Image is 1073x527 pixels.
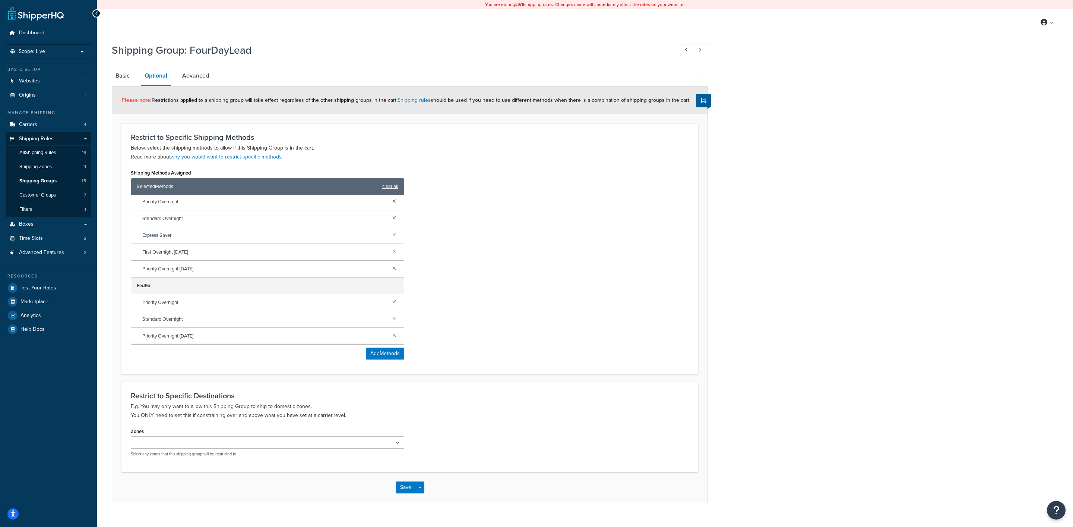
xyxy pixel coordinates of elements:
a: Advanced [178,67,213,85]
li: Customer Groups [6,188,91,202]
a: Carriers4 [6,118,91,132]
a: Websites1 [6,74,91,88]
a: Dashboard [6,26,91,40]
span: Scope: Live [19,48,45,55]
li: Advanced Features [6,246,91,260]
p: E.g. You may only want to allow this Shipping Group to ship to domestic zones. You ONLY need to s... [131,402,689,420]
a: Shipping Rules [6,132,91,146]
a: Shipping Groups15 [6,174,91,188]
span: Help Docs [20,326,45,333]
span: Carriers [19,122,37,128]
span: Express Saver [142,230,386,241]
a: Filters1 [6,203,91,216]
span: 7 [84,192,86,198]
a: Help Docs [6,323,91,336]
a: Previous Record [680,44,694,56]
strong: Please note: [121,96,152,104]
span: Marketplace [20,299,48,305]
span: Priority Overnight [DATE] [142,264,386,274]
a: Basic [112,67,133,85]
a: Time Slots2 [6,232,91,245]
span: Origins [19,92,36,98]
span: Shipping Groups [19,178,57,184]
div: Basic Setup [6,66,91,73]
span: Selected Methods [137,181,379,192]
span: Dashboard [19,30,44,36]
span: Websites [19,78,40,84]
span: Priority Overnight [DATE] [142,331,386,341]
a: why you would want to restrict specific methods [171,153,282,161]
span: Time Slots [19,235,43,242]
a: Boxes [6,217,91,231]
p: Below, select the shipping methods to allow if this Shipping Group is in the cart. Read more about . [131,144,689,161]
button: AddMethods [366,348,404,360]
a: Shipping Zones11 [6,160,91,174]
span: Filters [19,206,32,213]
b: LIVE [515,1,524,8]
a: Origins1 [6,88,91,102]
li: Shipping Groups [6,174,91,188]
a: Shipping rules [398,96,431,104]
h1: Shipping Group: FourDayLead [112,43,666,57]
div: Resources [6,273,91,279]
button: Save [396,481,416,493]
label: Shipping Methods Assigned [131,170,191,176]
a: Analytics [6,309,91,322]
li: Origins [6,88,91,102]
span: 2 [84,235,86,242]
div: FedEx [131,277,404,294]
span: Shipping Rules [19,136,54,142]
span: Test Your Rates [20,285,56,291]
a: clear all [382,181,398,192]
button: Open Resource Center [1047,501,1066,520]
li: Websites [6,74,91,88]
h3: Restrict to Specific Destinations [131,392,689,400]
span: 1 [85,206,86,213]
span: 4 [84,122,86,128]
span: Restrictions applied to a shipping group will take effect regardless of the other shipping groups... [121,96,690,104]
li: Shipping Zones [6,160,91,174]
a: Customer Groups7 [6,188,91,202]
span: 16 [82,150,86,156]
span: Customer Groups [19,192,56,198]
li: Time Slots [6,232,91,245]
li: Shipping Rules [6,132,91,217]
span: 2 [84,250,86,256]
a: Optional [141,67,171,86]
span: 11 [83,164,86,170]
a: Next Record [694,44,708,56]
span: Standard Overnight [142,213,386,224]
span: All Shipping Rules [19,150,56,156]
span: Priority Overnight [142,297,386,308]
a: Advanced Features2 [6,246,91,260]
span: 15 [82,178,86,184]
a: Test Your Rates [6,281,91,295]
span: Advanced Features [19,250,64,256]
span: 1 [85,78,86,84]
button: Show Help Docs [696,94,711,107]
span: Priority Overnight [142,197,386,207]
li: Filters [6,203,91,216]
a: AllShipping Rules16 [6,146,91,160]
div: Manage Shipping [6,110,91,116]
span: Boxes [19,221,34,228]
h3: Restrict to Specific Shipping Methods [131,133,689,141]
span: Analytics [20,313,41,319]
span: First Overnight [DATE] [142,247,386,257]
label: Zones [131,429,144,434]
li: Carriers [6,118,91,132]
span: Shipping Zones [19,164,52,170]
span: 1 [85,92,86,98]
a: Marketplace [6,295,91,308]
p: Select any zones that this shipping group will be restricted to [131,451,404,457]
span: Standard Overnight [142,314,386,324]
